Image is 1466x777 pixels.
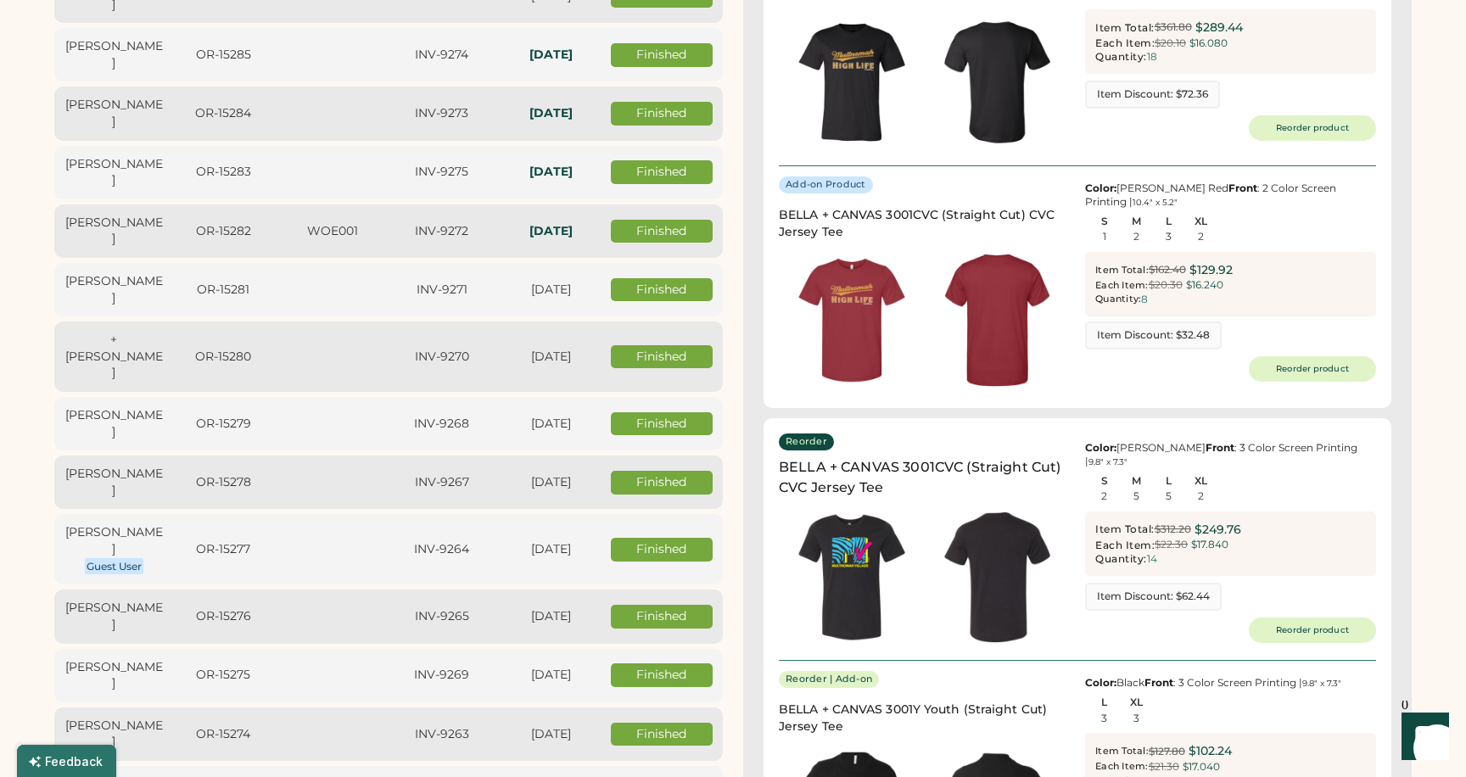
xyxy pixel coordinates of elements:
div: [PERSON_NAME] : 3 Color Screen Printing | [1085,441,1376,468]
div: [DATE] [501,416,601,433]
div: 18 [1147,51,1157,63]
div: OR-15276 [174,608,273,625]
div: [PERSON_NAME] [64,273,164,306]
strong: Front [1228,182,1257,194]
strong: Front [1206,441,1234,454]
div: BELLA + CANVAS 3001CVC (Straight Cut) CVC Jersey Tee [779,207,1070,241]
iframe: Front Chat [1385,701,1458,774]
s: $312.20 [1155,523,1191,535]
img: generate-image [779,248,925,394]
div: Add-on Product [786,178,866,192]
div: INV-9267 [392,474,491,491]
div: INV-9265 [392,608,491,625]
div: 2 [1198,231,1204,243]
div: Finished [611,663,713,687]
div: $249.76 [1195,522,1241,539]
div: Finished [611,220,713,243]
div: Item Discount: $32.48 [1097,328,1210,343]
div: 5 [1133,490,1139,502]
div: INV-9270 [392,349,491,366]
strong: Color: [1085,676,1116,689]
div: Finished [611,538,713,562]
div: 8 [1141,293,1148,305]
div: [PERSON_NAME] [64,524,164,557]
div: Reorder [786,435,827,449]
div: OR-15279 [174,416,273,433]
s: $127.80 [1149,745,1185,757]
div: INV-9275 [392,164,491,181]
div: L [1153,215,1184,227]
div: $102.24 [1189,743,1232,760]
div: $16.240 [1186,278,1223,293]
div: OR-15277 [174,541,273,558]
div: [PERSON_NAME] [64,97,164,130]
div: Item Total: [1095,745,1149,758]
button: Reorder product [1249,115,1376,141]
div: Each Item: [1095,279,1149,293]
div: L [1153,475,1184,487]
div: 3 [1101,713,1107,724]
div: Finished [611,723,713,746]
s: $20.10 [1155,36,1186,49]
div: INV-9274 [392,47,491,64]
button: Reorder product [1249,618,1376,643]
div: In-Hands: Sun, Aug 24, 2025 [501,223,601,240]
div: INV-9271 [392,282,491,299]
img: generate-image [925,248,1071,394]
div: [PERSON_NAME] [64,407,164,440]
div: Finished [611,605,713,629]
div: OR-15284 [174,105,273,122]
div: [PERSON_NAME] [64,600,164,633]
div: $129.92 [1189,262,1233,279]
div: Finished [611,102,713,126]
div: Quantity: [1095,552,1147,566]
div: [PERSON_NAME] [64,718,164,751]
font: 10.4" x 5.2" [1133,197,1178,208]
strong: Color: [1085,182,1116,194]
font: 9.8" x 7.3" [1302,678,1341,689]
div: INV-9272 [392,223,491,240]
strong: Front [1144,676,1173,689]
div: [DATE] [501,474,601,491]
div: Finished [611,412,713,436]
s: $20.30 [1149,278,1183,291]
div: BELLA + CANVAS 3001Y Youth (Straight Cut) Jersey Tee [779,702,1070,735]
div: 2 [1133,231,1139,243]
div: INV-9269 [392,667,491,684]
div: INV-9268 [392,416,491,433]
div: Item Discount: $62.44 [1097,590,1210,604]
div: INV-9264 [392,541,491,558]
div: OR-15281 [174,282,273,299]
div: 1 [1103,231,1106,243]
div: M [1121,215,1152,227]
div: OR-15282 [174,223,273,240]
div: OR-15283 [174,164,273,181]
div: Each Item: [1095,760,1149,774]
div: XL [1185,475,1217,487]
div: OR-15280 [174,349,273,366]
div: [DATE] [501,726,601,743]
img: generate-image [779,9,925,155]
div: S [1088,215,1120,227]
div: [DATE] [501,667,601,684]
div: Each Item: [1095,539,1155,552]
div: Finished [611,43,713,67]
div: Finished [611,278,713,302]
img: generate-image [779,505,925,651]
img: generate-image [925,505,1071,651]
s: $21.30 [1149,760,1179,773]
div: Item Total: [1095,21,1155,35]
div: +[PERSON_NAME] [64,332,164,382]
div: [PERSON_NAME] [64,156,164,189]
div: Finished [611,471,713,495]
div: 5 [1166,490,1172,502]
div: S [1088,475,1120,487]
div: INV-9273 [392,105,491,122]
div: Black : 3 Color Screen Printing | [1085,676,1376,690]
div: 3 [1166,231,1172,243]
img: generate-image [925,9,1071,155]
div: Quantity: [1095,293,1141,306]
div: [DATE] [501,282,601,299]
div: [DATE] [501,349,601,366]
div: Finished [611,160,713,184]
